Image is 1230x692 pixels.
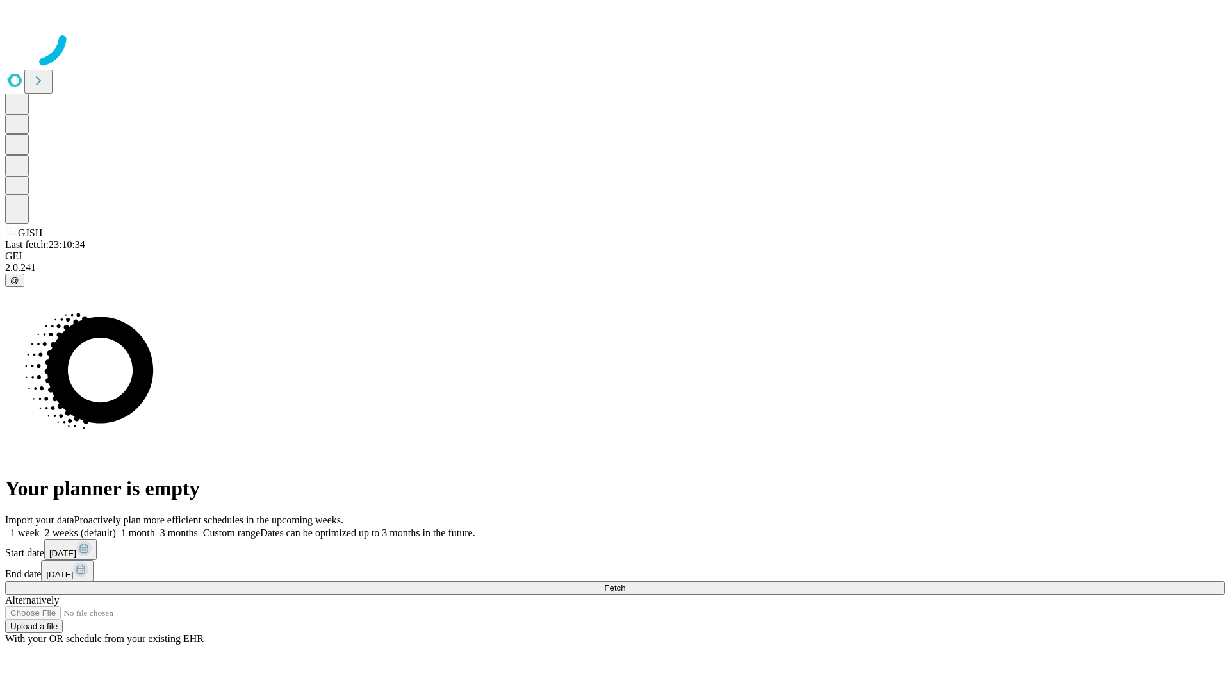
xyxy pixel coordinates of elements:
[18,227,42,238] span: GJSH
[49,548,76,558] span: [DATE]
[10,276,19,285] span: @
[46,570,73,579] span: [DATE]
[44,539,97,560] button: [DATE]
[5,560,1225,581] div: End date
[5,539,1225,560] div: Start date
[5,262,1225,274] div: 2.0.241
[41,560,94,581] button: [DATE]
[121,527,155,538] span: 1 month
[5,515,74,525] span: Import your data
[5,239,85,250] span: Last fetch: 23:10:34
[5,274,24,287] button: @
[74,515,343,525] span: Proactively plan more efficient schedules in the upcoming weeks.
[45,527,116,538] span: 2 weeks (default)
[5,620,63,633] button: Upload a file
[260,527,475,538] span: Dates can be optimized up to 3 months in the future.
[5,581,1225,595] button: Fetch
[5,633,204,644] span: With your OR schedule from your existing EHR
[5,477,1225,500] h1: Your planner is empty
[160,527,198,538] span: 3 months
[604,583,625,593] span: Fetch
[5,595,59,605] span: Alternatively
[203,527,260,538] span: Custom range
[5,251,1225,262] div: GEI
[10,527,40,538] span: 1 week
